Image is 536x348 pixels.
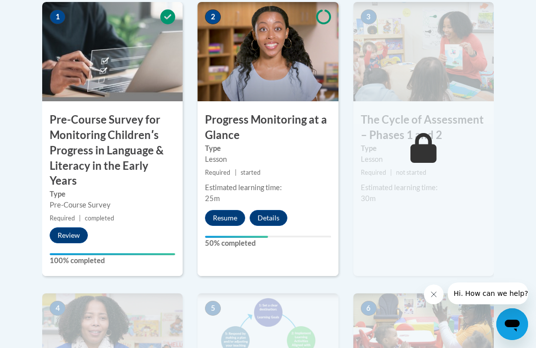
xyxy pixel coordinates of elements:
[50,200,175,210] div: Pre-Course Survey
[361,194,376,203] span: 30m
[205,236,268,238] div: Your progress
[205,194,220,203] span: 25m
[205,210,245,226] button: Resume
[424,284,444,304] iframe: Close message
[496,308,528,340] iframe: Button to launch messaging window
[205,182,331,193] div: Estimated learning time:
[250,210,287,226] button: Details
[50,227,88,243] button: Review
[50,9,66,24] span: 1
[235,169,237,176] span: |
[205,154,331,165] div: Lesson
[448,282,528,304] iframe: Message from company
[361,169,386,176] span: Required
[50,255,175,266] label: 100% completed
[205,301,221,316] span: 5
[205,9,221,24] span: 2
[390,169,392,176] span: |
[42,2,183,101] img: Course Image
[50,301,66,316] span: 4
[361,143,486,154] label: Type
[205,143,331,154] label: Type
[353,112,494,143] h3: The Cycle of Assessment – Phases 1 and 2
[205,238,331,249] label: 50% completed
[50,253,175,255] div: Your progress
[205,169,230,176] span: Required
[353,2,494,101] img: Course Image
[361,9,377,24] span: 3
[79,214,81,222] span: |
[361,182,486,193] div: Estimated learning time:
[50,189,175,200] label: Type
[361,154,486,165] div: Lesson
[85,214,114,222] span: completed
[241,169,261,176] span: started
[198,112,338,143] h3: Progress Monitoring at a Glance
[50,214,75,222] span: Required
[361,301,377,316] span: 6
[396,169,426,176] span: not started
[198,2,338,101] img: Course Image
[42,112,183,189] h3: Pre-Course Survey for Monitoring Childrenʹs Progress in Language & Literacy in the Early Years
